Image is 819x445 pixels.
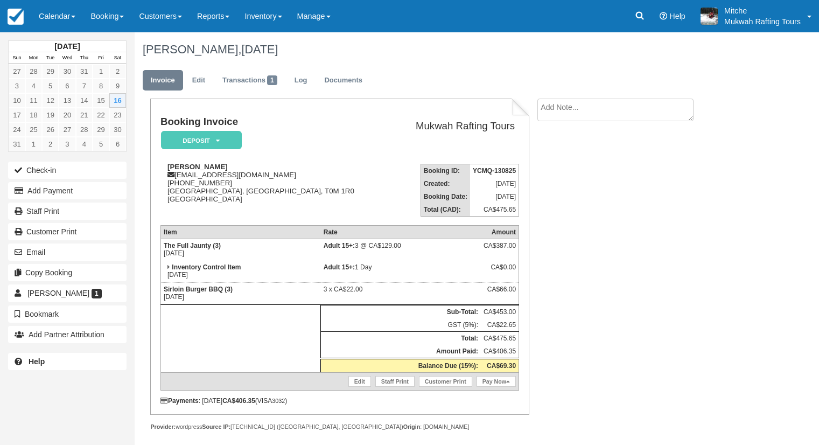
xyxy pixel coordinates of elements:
[93,137,109,151] a: 5
[109,79,126,93] a: 9
[143,43,741,56] h1: [PERSON_NAME],
[324,242,355,249] strong: Adult 15+
[375,376,415,387] a: Staff Print
[8,264,127,281] button: Copy Booking
[8,162,127,179] button: Check-in
[9,137,25,151] a: 31
[59,64,75,79] a: 30
[321,305,481,319] th: Sub-Total:
[9,122,25,137] a: 24
[76,93,93,108] a: 14
[109,137,126,151] a: 6
[27,289,89,297] span: [PERSON_NAME]
[42,64,59,79] a: 29
[8,182,127,199] button: Add Payment
[42,93,59,108] a: 12
[9,108,25,122] a: 17
[470,203,519,217] td: CA$475.65
[92,289,102,298] span: 1
[8,244,127,261] button: Email
[109,64,126,79] a: 2
[321,359,481,373] th: Balance Due (15%):
[8,305,127,323] button: Bookmark
[487,362,516,370] strong: CA$69.30
[167,163,228,171] strong: [PERSON_NAME]
[421,203,470,217] th: Total (CAD):
[470,177,519,190] td: [DATE]
[42,79,59,93] a: 5
[150,423,529,431] div: wordpress [TECHNICAL_ID] ([GEOGRAPHIC_DATA], [GEOGRAPHIC_DATA]) : [DOMAIN_NAME]
[724,5,801,16] p: Mitche
[59,93,75,108] a: 13
[484,242,516,258] div: CA$387.00
[470,190,519,203] td: [DATE]
[9,93,25,108] a: 10
[321,239,481,261] td: 3 @ CA$129.00
[321,261,481,283] td: 1 Day
[395,121,515,132] h2: Mukwah Rafting Tours
[8,223,127,240] a: Customer Print
[484,263,516,280] div: CA$0.00
[184,70,213,91] a: Edit
[8,203,127,220] a: Staff Print
[8,326,127,343] button: Add Partner Attribution
[481,318,519,332] td: CA$22.65
[160,261,320,283] td: [DATE]
[150,423,176,430] strong: Provider:
[161,131,242,150] em: Deposit
[421,190,470,203] th: Booking Date:
[93,79,109,93] a: 8
[669,12,685,20] span: Help
[143,70,183,91] a: Invoice
[9,64,25,79] a: 27
[272,398,285,404] small: 3032
[222,397,255,405] strong: CA$406.35
[421,177,470,190] th: Created:
[160,163,391,217] div: [EMAIL_ADDRESS][DOMAIN_NAME] [PHONE_NUMBER] [GEOGRAPHIC_DATA], [GEOGRAPHIC_DATA], T0M 1R0 [GEOGRA...
[660,12,667,20] i: Help
[76,79,93,93] a: 7
[214,70,285,91] a: Transactions1
[348,376,371,387] a: Edit
[29,357,45,366] b: Help
[76,64,93,79] a: 31
[160,239,320,261] td: [DATE]
[93,108,109,122] a: 22
[25,93,42,108] a: 11
[25,122,42,137] a: 25
[484,286,516,302] div: CA$66.00
[93,64,109,79] a: 1
[8,284,127,302] a: [PERSON_NAME] 1
[321,318,481,332] td: GST (5%):
[477,376,516,387] a: Pay Now
[42,52,59,64] th: Tue
[109,108,126,122] a: 23
[25,108,42,122] a: 18
[42,137,59,151] a: 2
[160,397,519,405] div: : [DATE] (VISA )
[59,79,75,93] a: 6
[76,122,93,137] a: 28
[8,353,127,370] a: Help
[316,70,370,91] a: Documents
[9,79,25,93] a: 3
[473,167,516,175] strong: YCMQ-130825
[76,137,93,151] a: 4
[324,263,355,271] strong: Adult 15+
[321,332,481,345] th: Total:
[724,16,801,27] p: Mukwah Rafting Tours
[93,52,109,64] th: Fri
[160,397,199,405] strong: Payments
[267,75,277,85] span: 1
[59,122,75,137] a: 27
[481,226,519,239] th: Amount
[164,286,233,293] strong: Sirloin Burger BBQ (3)
[403,423,420,430] strong: Origin
[164,242,221,249] strong: The Full Jaunty (3)
[76,108,93,122] a: 21
[701,8,718,25] img: A1
[25,64,42,79] a: 28
[109,122,126,137] a: 30
[109,52,126,64] th: Sat
[481,305,519,319] td: CA$453.00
